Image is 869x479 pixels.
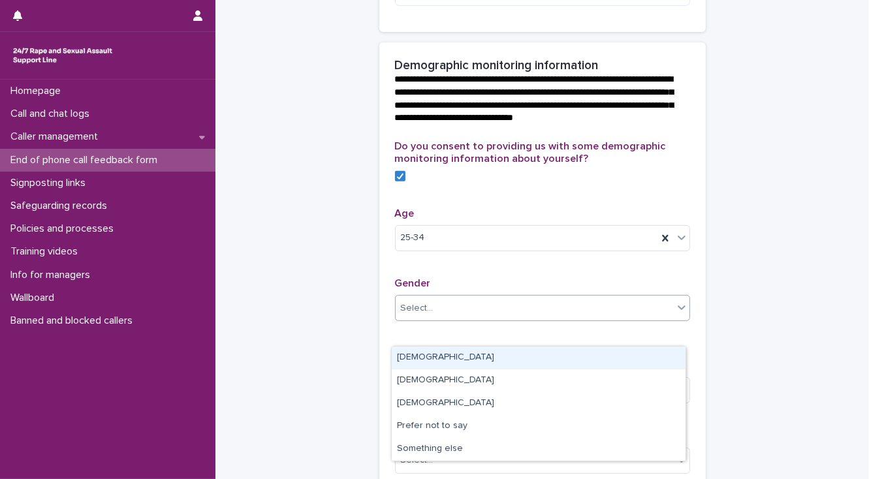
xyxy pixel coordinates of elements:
[392,415,686,438] div: Prefer not to say
[5,131,108,143] p: Caller management
[10,42,115,69] img: rhQMoQhaT3yELyF149Cw
[5,269,101,281] p: Info for managers
[395,208,415,219] span: Age
[395,278,431,288] span: Gender
[392,392,686,415] div: Non-binary
[395,58,599,73] h2: Demographic monitoring information
[392,369,686,392] div: Male
[5,85,71,97] p: Homepage
[395,141,666,164] span: Do you consent to providing us with some demographic monitoring information about yourself?
[5,315,143,327] p: Banned and blocked callers
[401,301,434,315] div: Select...
[392,438,686,461] div: Something else
[392,347,686,369] div: Female
[5,245,88,258] p: Training videos
[401,231,425,245] span: 25-34
[5,108,100,120] p: Call and chat logs
[5,223,124,235] p: Policies and processes
[5,200,118,212] p: Safeguarding records
[5,177,96,189] p: Signposting links
[5,154,168,166] p: End of phone call feedback form
[5,292,65,304] p: Wallboard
